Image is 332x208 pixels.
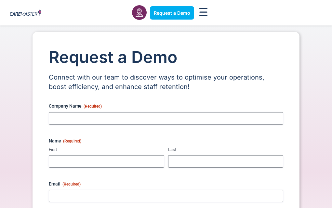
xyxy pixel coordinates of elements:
label: Email [49,181,283,187]
span: (Required) [84,104,102,109]
span: (Required) [63,139,81,143]
div: Menu Toggle [197,6,210,20]
a: Request a Demo [150,6,194,20]
span: Request a Demo [154,10,190,16]
h1: Request a Demo [49,48,283,66]
legend: Name [49,138,81,144]
img: CareMaster Logo [10,9,41,17]
label: First [49,147,164,153]
label: Last [168,147,284,153]
label: Company Name [49,103,283,109]
span: (Required) [62,182,81,186]
p: Connect with our team to discover ways to optimise your operations, boost efficiency, and enhance... [49,73,283,92]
